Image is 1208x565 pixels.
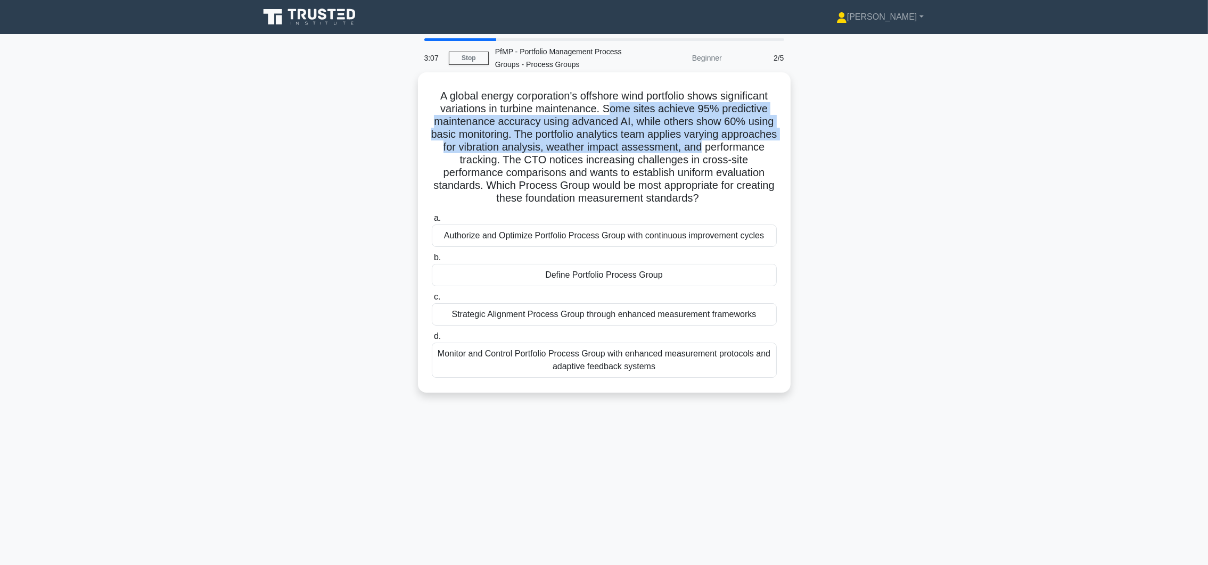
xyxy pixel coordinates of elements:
[434,213,441,222] span: a.
[432,225,777,247] div: Authorize and Optimize Portfolio Process Group with continuous improvement cycles
[489,41,635,75] div: PfMP - Portfolio Management Process Groups - Process Groups
[434,253,441,262] span: b.
[449,52,489,65] a: Stop
[434,331,441,340] span: d.
[434,292,440,301] span: c.
[728,47,791,69] div: 2/5
[811,6,949,28] a: [PERSON_NAME]
[635,47,728,69] div: Beginner
[432,343,777,378] div: Monitor and Control Portfolio Process Group with enhanced measurement protocols and adaptive feed...
[418,47,449,69] div: 3:07
[432,303,777,326] div: Strategic Alignment Process Group through enhanced measurement frameworks
[432,264,777,286] div: Define Portfolio Process Group
[431,89,778,205] h5: A global energy corporation's offshore wind portfolio shows significant variations in turbine mai...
